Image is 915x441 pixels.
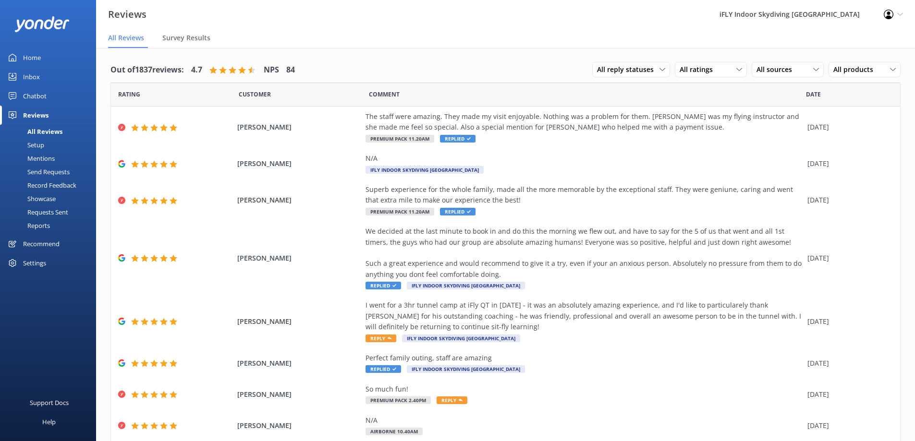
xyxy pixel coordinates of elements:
[6,152,55,165] div: Mentions
[366,153,803,164] div: N/A
[366,282,401,289] span: Replied
[402,334,520,342] span: iFLY Indoor Skydiving [GEOGRAPHIC_DATA]
[366,226,803,280] div: We decided at the last minute to book in and do this the morning we flew out, and have to say for...
[366,353,803,363] div: Perfect family outing, staff are amazing
[6,179,76,192] div: Record Feedback
[807,316,888,327] div: [DATE]
[23,106,49,125] div: Reviews
[6,205,68,219] div: Requests Sent
[407,282,525,289] span: iFLY Indoor Skydiving [GEOGRAPHIC_DATA]
[286,64,295,76] h4: 84
[807,253,888,263] div: [DATE]
[6,219,96,232] a: Reports
[756,64,798,75] span: All sources
[110,64,184,76] h4: Out of 1837 reviews:
[264,64,279,76] h4: NPS
[807,358,888,369] div: [DATE]
[366,334,396,342] span: Reply
[237,158,361,169] span: [PERSON_NAME]
[807,389,888,400] div: [DATE]
[14,16,70,32] img: yonder-white-logo.png
[366,428,423,435] span: Airborne 10.40am
[6,125,62,138] div: All Reviews
[437,396,467,404] span: Reply
[366,135,434,143] span: Premium Pack 11.20am
[237,389,361,400] span: [PERSON_NAME]
[23,253,46,273] div: Settings
[237,195,361,205] span: [PERSON_NAME]
[440,208,476,215] span: Replied
[108,7,146,22] h3: Reviews
[807,122,888,132] div: [DATE]
[6,152,96,165] a: Mentions
[237,253,361,263] span: [PERSON_NAME]
[118,90,140,99] span: Date
[366,300,803,332] div: I went for a 3hr tunnel camp at iFly QT in [DATE] - it was an absolutely amazing experience, and ...
[239,90,271,99] span: Date
[807,158,888,169] div: [DATE]
[366,396,431,404] span: Premium Pack 2.40pm
[23,67,40,86] div: Inbox
[807,195,888,205] div: [DATE]
[6,205,96,219] a: Requests Sent
[237,420,361,431] span: [PERSON_NAME]
[6,165,96,179] a: Send Requests
[597,64,659,75] span: All reply statuses
[6,179,96,192] a: Record Feedback
[369,90,400,99] span: Question
[6,138,44,152] div: Setup
[42,412,56,431] div: Help
[23,48,41,67] div: Home
[366,111,803,133] div: The staff were amazing. They made my visit enjoyable. Nothing was a problem for them. [PERSON_NAM...
[6,165,70,179] div: Send Requests
[366,166,484,174] span: iFLY Indoor Skydiving [GEOGRAPHIC_DATA]
[440,135,476,143] span: Replied
[407,365,525,373] span: iFLY Indoor Skydiving [GEOGRAPHIC_DATA]
[366,365,401,373] span: Replied
[108,33,144,43] span: All Reviews
[191,64,202,76] h4: 4.7
[237,358,361,369] span: [PERSON_NAME]
[237,316,361,327] span: [PERSON_NAME]
[162,33,210,43] span: Survey Results
[6,192,56,205] div: Showcase
[6,219,50,232] div: Reports
[6,192,96,205] a: Showcase
[237,122,361,132] span: [PERSON_NAME]
[366,384,803,394] div: So much fun!
[833,64,879,75] span: All products
[366,415,803,426] div: N/A
[23,86,47,106] div: Chatbot
[6,138,96,152] a: Setup
[680,64,719,75] span: All ratings
[366,184,803,206] div: Superb experience for the whole family, made all the more memorable by the exceptional staff. The...
[366,208,434,215] span: Premium Pack 11.20am
[807,420,888,431] div: [DATE]
[30,393,69,412] div: Support Docs
[23,234,60,253] div: Recommend
[6,125,96,138] a: All Reviews
[806,90,821,99] span: Date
